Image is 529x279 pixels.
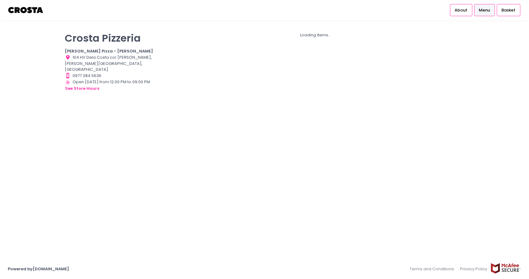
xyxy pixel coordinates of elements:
[501,7,515,13] span: Basket
[65,79,159,92] div: Open [DATE] from 12:00 PM to 09:00 PM
[65,54,159,73] div: 104 HV Dela Costa cor [PERSON_NAME], [PERSON_NAME][GEOGRAPHIC_DATA], [GEOGRAPHIC_DATA]
[490,263,521,274] img: mcafee-secure
[166,32,464,38] div: Loading items...
[65,85,99,92] button: see store hours
[65,73,159,79] div: 0977 284 5636
[8,5,44,16] img: logo
[479,7,490,13] span: Menu
[450,4,472,16] a: About
[457,263,491,275] a: Privacy Policy
[8,266,69,272] a: Powered by[DOMAIN_NAME]
[65,48,153,54] b: [PERSON_NAME] Pizza - [PERSON_NAME]
[65,32,159,44] p: Crosta Pizzeria
[455,7,467,13] span: About
[474,4,495,16] a: Menu
[410,263,457,275] a: Terms and Conditions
